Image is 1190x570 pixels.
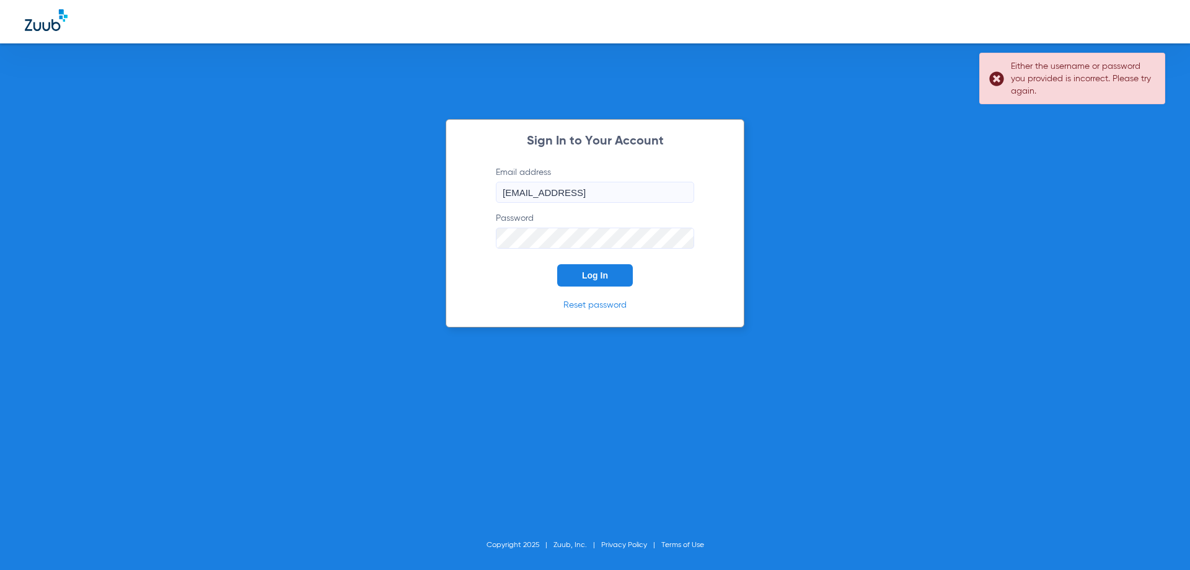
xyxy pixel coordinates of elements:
label: Email address [496,166,694,203]
input: Password [496,228,694,249]
li: Copyright 2025 [487,539,553,551]
li: Zuub, Inc. [553,539,601,551]
h2: Sign In to Your Account [477,135,713,148]
label: Password [496,212,694,249]
a: Privacy Policy [601,541,647,549]
a: Terms of Use [661,541,704,549]
div: Either the username or password you provided is incorrect. Please try again. [1011,60,1154,97]
span: Log In [582,270,608,280]
a: Reset password [563,301,627,309]
button: Log In [557,264,633,287]
img: Zuub Logo [25,9,68,31]
input: Email address [496,182,694,203]
iframe: Chat Widget [1128,510,1190,570]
